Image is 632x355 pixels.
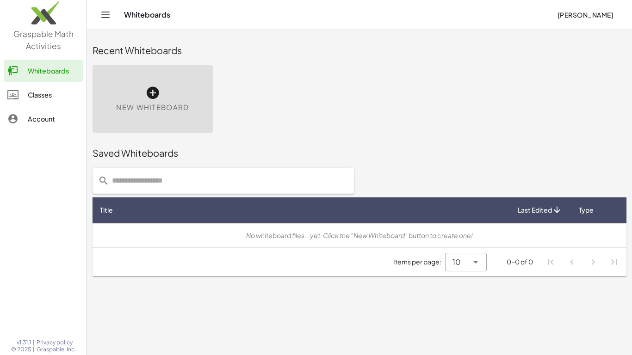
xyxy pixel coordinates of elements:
[98,175,109,186] i: prepended action
[100,231,619,240] div: No whiteboard files...yet. Click the "New Whiteboard" button to create one!
[540,251,625,273] nav: Pagination Navigation
[33,339,35,346] span: |
[518,205,552,215] span: Last Edited
[507,257,533,267] div: 0-0 of 0
[37,346,76,353] span: Graspable, Inc.
[17,339,31,346] span: v1.31.1
[550,6,621,23] button: [PERSON_NAME]
[579,205,594,215] span: Type
[452,257,461,268] span: 10
[557,11,613,19] span: [PERSON_NAME]
[33,346,35,353] span: |
[98,7,113,22] button: Toggle navigation
[13,29,74,51] span: Graspable Math Activities
[93,44,626,57] div: Recent Whiteboards
[28,113,79,124] div: Account
[11,346,31,353] span: © 2025
[116,102,189,113] span: New Whiteboard
[28,89,79,100] div: Classes
[93,147,626,159] div: Saved Whiteboards
[393,257,445,267] span: Items per page:
[28,65,79,76] div: Whiteboards
[4,108,83,130] a: Account
[37,339,76,346] a: Privacy policy
[100,205,113,215] span: Title
[4,84,83,106] a: Classes
[4,60,83,82] a: Whiteboards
